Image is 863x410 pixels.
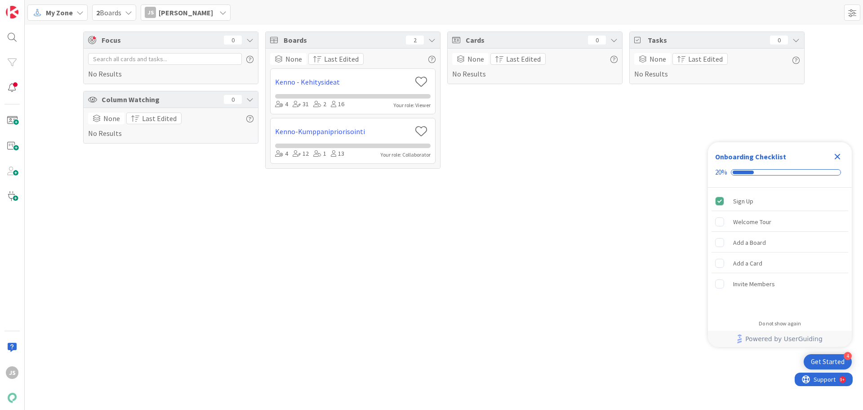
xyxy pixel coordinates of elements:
img: Visit kanbanzone.com [6,6,18,18]
div: Welcome Tour is incomplete. [712,212,848,232]
button: Last Edited [672,53,728,65]
span: Powered by UserGuiding [745,333,823,344]
span: Tasks [648,35,765,45]
div: Invite Members is incomplete. [712,274,848,294]
div: 0 [588,36,606,45]
span: None [103,113,120,124]
div: Checklist progress: 20% [715,168,845,176]
b: 2 [96,8,100,17]
div: No Results [634,53,800,79]
span: None [285,54,302,64]
div: Sign Up [733,196,753,207]
div: No Results [88,113,254,139]
div: 16 [331,99,344,109]
a: Kenno-Kumppanipriorisointi [275,126,411,137]
div: 4 [844,352,852,360]
div: Checklist items [708,188,852,314]
span: Last Edited [142,113,177,124]
span: Last Edited [506,54,541,64]
a: Kenno - Kehitysideat [275,77,411,87]
img: avatar [6,392,18,404]
div: No Results [452,53,618,79]
div: Checklist Container [708,142,852,347]
div: Close Checklist [830,149,845,164]
div: Footer [708,331,852,347]
div: 2 [313,99,326,109]
span: None [649,54,666,64]
span: Column Watching [102,94,219,105]
span: Support [19,1,41,12]
div: Add a Card is incomplete. [712,253,848,273]
span: Boards [96,7,121,18]
div: Onboarding Checklist [715,151,786,162]
div: 31 [293,99,309,109]
span: Focus [102,35,217,45]
div: 9+ [45,4,50,11]
div: 0 [224,36,242,45]
div: 13 [331,149,344,159]
a: Powered by UserGuiding [712,331,847,347]
div: 4 [275,149,288,159]
div: Your role: Viewer [394,101,431,109]
span: Last Edited [688,54,723,64]
div: No Results [88,53,254,79]
div: JS [6,366,18,379]
span: Cards [466,35,583,45]
div: 1 [313,149,326,159]
div: Your role: Collaborator [381,151,431,159]
span: None [467,54,484,64]
input: Search all cards and tasks... [88,53,242,65]
div: 20% [715,168,727,176]
div: Add a Card [733,258,762,269]
div: Invite Members [733,279,775,289]
div: 0 [770,36,788,45]
div: 12 [293,149,309,159]
div: JS [145,7,156,18]
div: Add a Board [733,237,766,248]
button: Last Edited [490,53,546,65]
span: Last Edited [324,54,359,64]
div: Add a Board is incomplete. [712,233,848,252]
div: 0 [224,95,242,104]
span: [PERSON_NAME] [159,7,213,18]
button: Last Edited [126,113,182,124]
span: My Zone [46,7,73,18]
div: 4 [275,99,288,109]
button: Last Edited [308,53,364,65]
div: 2 [406,36,424,45]
span: Boards [284,35,401,45]
div: Get Started [811,357,845,366]
div: Do not show again [759,320,801,327]
div: Welcome Tour [733,216,771,227]
div: Open Get Started checklist, remaining modules: 4 [804,354,852,369]
div: Sign Up is complete. [712,191,848,211]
